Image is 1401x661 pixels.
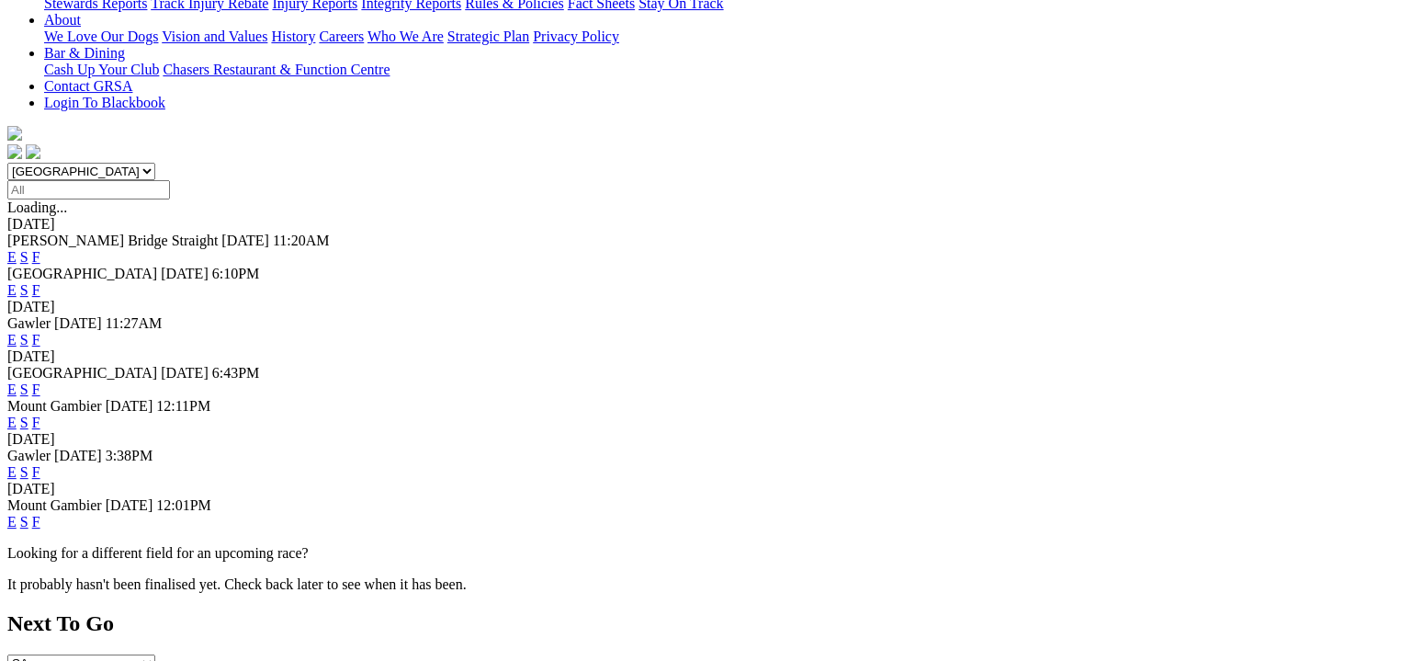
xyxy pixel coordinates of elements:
[54,448,102,463] span: [DATE]
[7,481,1394,497] div: [DATE]
[20,282,28,298] a: S
[7,144,22,159] img: facebook.svg
[7,365,157,381] span: [GEOGRAPHIC_DATA]
[7,545,1394,562] p: Looking for a different field for an upcoming race?
[32,382,40,397] a: F
[106,448,153,463] span: 3:38PM
[7,382,17,397] a: E
[32,415,40,430] a: F
[106,497,153,513] span: [DATE]
[20,464,28,480] a: S
[106,315,163,331] span: 11:27AM
[7,299,1394,315] div: [DATE]
[447,28,529,44] a: Strategic Plan
[44,28,158,44] a: We Love Our Dogs
[106,398,153,414] span: [DATE]
[161,365,209,381] span: [DATE]
[7,315,51,331] span: Gawler
[32,332,40,348] a: F
[156,497,211,513] span: 12:01PM
[212,266,260,281] span: 6:10PM
[44,28,1394,45] div: About
[54,315,102,331] span: [DATE]
[7,348,1394,365] div: [DATE]
[7,497,102,513] span: Mount Gambier
[32,464,40,480] a: F
[7,332,17,348] a: E
[161,266,209,281] span: [DATE]
[162,28,267,44] a: Vision and Values
[7,398,102,414] span: Mount Gambier
[273,233,330,248] span: 11:20AM
[7,576,467,592] partial: It probably hasn't been finalised yet. Check back later to see when it has been.
[20,382,28,397] a: S
[20,415,28,430] a: S
[7,415,17,430] a: E
[7,448,51,463] span: Gawler
[7,216,1394,233] div: [DATE]
[7,199,67,215] span: Loading...
[7,611,1394,636] h2: Next To Go
[163,62,390,77] a: Chasers Restaurant & Function Centre
[7,180,170,199] input: Select date
[20,249,28,265] a: S
[212,365,260,381] span: 6:43PM
[221,233,269,248] span: [DATE]
[156,398,210,414] span: 12:11PM
[7,126,22,141] img: logo-grsa-white.png
[44,95,165,110] a: Login To Blackbook
[7,249,17,265] a: E
[367,28,444,44] a: Who We Are
[44,62,1394,78] div: Bar & Dining
[44,12,81,28] a: About
[32,249,40,265] a: F
[32,514,40,530] a: F
[26,144,40,159] img: twitter.svg
[7,282,17,298] a: E
[32,282,40,298] a: F
[20,514,28,530] a: S
[44,78,132,94] a: Contact GRSA
[44,45,125,61] a: Bar & Dining
[319,28,364,44] a: Careers
[44,62,159,77] a: Cash Up Your Club
[7,233,218,248] span: [PERSON_NAME] Bridge Straight
[20,332,28,348] a: S
[7,464,17,480] a: E
[271,28,315,44] a: History
[533,28,619,44] a: Privacy Policy
[7,514,17,530] a: E
[7,431,1394,448] div: [DATE]
[7,266,157,281] span: [GEOGRAPHIC_DATA]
